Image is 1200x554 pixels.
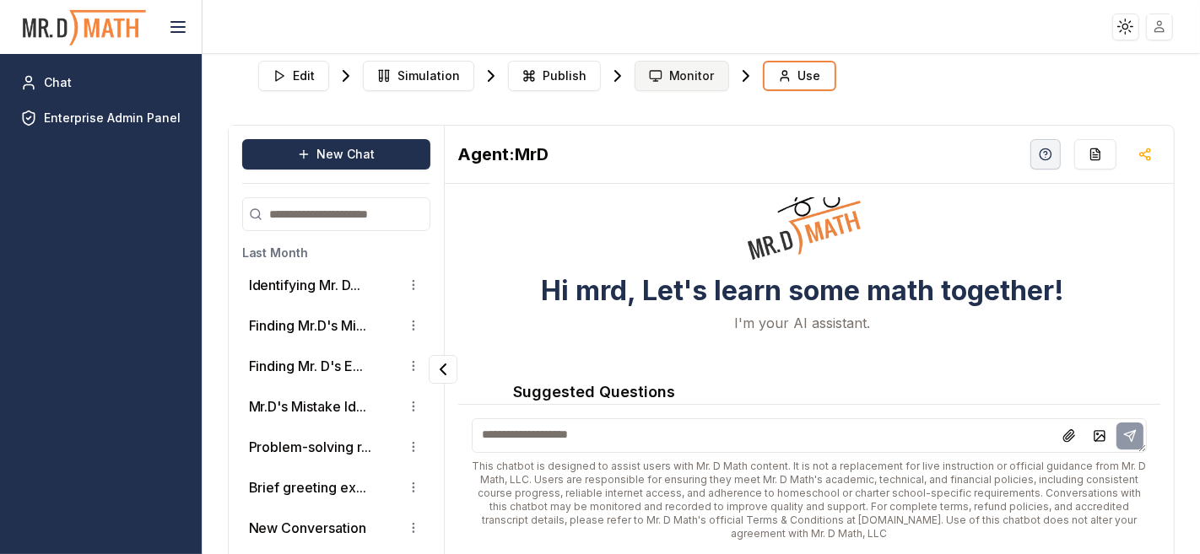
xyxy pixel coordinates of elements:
button: Brief greeting ex... [249,477,367,498]
a: Chat [14,67,188,98]
a: Enterprise Admin Panel [14,103,188,133]
button: New Chat [242,139,430,169]
button: Conversation options [403,518,424,538]
img: placeholder-user.jpg [1148,14,1172,39]
button: Conversation options [403,477,424,498]
span: Use [798,67,821,84]
span: Monitor [669,67,715,84]
button: Publish [508,61,601,91]
p: I'm your AI assistant. [734,313,870,333]
button: Collapse panel [429,355,457,384]
img: PromptOwl [21,5,148,50]
button: Conversation options [403,315,424,336]
span: Enterprise Admin Panel [44,110,181,126]
span: Edit [293,67,315,84]
button: Edit [258,61,329,91]
button: Conversation options [403,396,424,417]
button: Re-Fill Questions [1074,139,1116,169]
button: Simulation [363,61,474,91]
button: Finding Mr.D's Mi... [249,315,367,336]
button: Conversation options [403,437,424,457]
div: This chatbot is designed to assist users with Mr. D Math content. It is not a replacement for liv... [472,460,1148,541]
h3: Hi mrd, Let's learn some math together! [541,276,1064,306]
span: Publish [543,67,586,84]
button: Mr.D's Mistake Id... [249,396,367,417]
button: Help Videos [1030,139,1061,169]
button: Finding Mr. D's E... [249,356,364,376]
h3: Last Month [242,245,430,261]
button: Monitor [635,61,729,91]
p: New Conversation [249,518,367,538]
button: Problem-solving r... [249,437,372,457]
h3: Suggested Questions [513,380,1092,404]
button: Conversation options [403,275,424,295]
span: Simulation [397,67,460,84]
button: Identifying Mr. D... [249,275,361,295]
span: Chat [44,74,72,91]
button: Conversation options [403,356,424,376]
h2: MrD [458,143,549,166]
button: Use [763,61,836,91]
